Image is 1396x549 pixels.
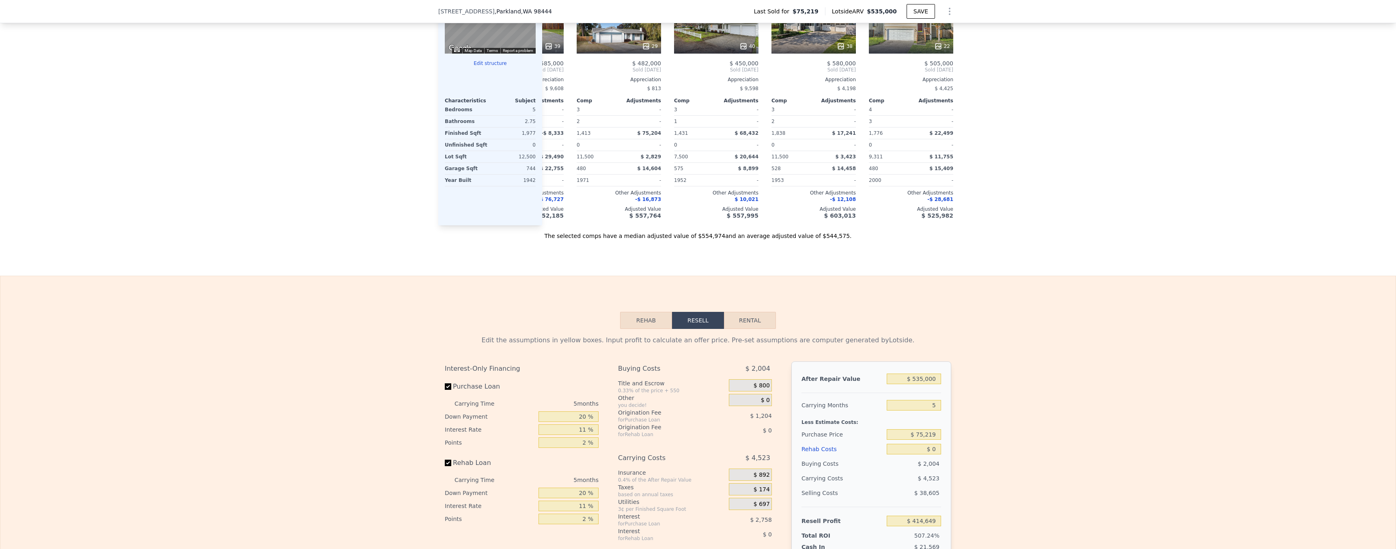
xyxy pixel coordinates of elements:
[801,514,883,528] div: Resell Profit
[577,154,594,160] span: 11,500
[745,451,770,465] span: $ 4,523
[618,379,726,387] div: Title and Escrow
[754,486,770,493] span: $ 174
[941,3,958,19] button: Show Options
[771,116,812,127] div: 2
[521,8,552,15] span: , WA 98444
[445,139,489,151] div: Unfinished Sqft
[739,42,755,50] div: 40
[618,423,709,431] div: Origination Fee
[918,460,939,467] span: $ 2,004
[618,361,709,376] div: Buying Costs
[914,532,939,539] span: 507.24%
[674,166,683,171] span: 575
[836,154,856,160] span: $ 3,423
[618,535,709,542] div: for Rehab Loan
[445,486,535,499] div: Down Payment
[445,423,535,436] div: Interest Rate
[674,107,677,112] span: 3
[635,197,661,202] span: -$ 16,873
[637,130,661,136] span: $ 75,204
[642,42,658,50] div: 29
[618,431,709,438] div: for Rehab Loan
[771,130,785,136] span: 1,838
[771,206,856,212] div: Adjusted Value
[771,190,856,196] div: Other Adjustments
[492,151,536,162] div: 12,500
[927,197,953,202] span: -$ 28,681
[445,151,489,162] div: Lot Sqft
[577,175,617,186] div: 1971
[929,166,953,171] span: $ 15,409
[618,402,726,409] div: you decide!
[869,175,909,186] div: 2000
[801,413,941,427] div: Less Estimate Costs:
[445,116,489,127] div: Bathrooms
[618,498,726,506] div: Utilities
[801,442,883,456] div: Rehab Costs
[763,531,772,538] span: $ 0
[577,97,619,104] div: Comp
[445,175,489,186] div: Year Built
[801,398,883,413] div: Carrying Months
[674,175,715,186] div: 1952
[577,67,661,73] span: Sold [DATE]
[618,477,726,483] div: 0.4% of the After Repair Value
[492,116,536,127] div: 2.75
[490,97,536,104] div: Subject
[629,212,661,219] span: $ 557,764
[815,139,856,151] div: -
[445,128,489,139] div: Finished Sqft
[618,491,726,498] div: based on annual taxes
[735,130,758,136] span: $ 68,432
[718,104,758,115] div: -
[445,361,599,376] div: Interest-Only Financing
[801,486,883,500] div: Selling Costs
[445,460,451,466] input: Rehab Loan
[618,521,709,527] div: for Purchase Loan
[837,86,856,91] span: $ 4,198
[647,86,661,91] span: $ 813
[771,97,814,104] div: Comp
[869,142,872,148] span: 0
[793,7,819,15] span: $75,219
[503,48,533,53] a: Report a problem
[445,436,535,449] div: Points
[632,60,661,67] span: $ 482,000
[750,413,771,419] span: $ 1,204
[935,86,953,91] span: $ 4,425
[801,372,883,386] div: After Repair Value
[618,506,726,512] div: 3¢ per Finished Square Foot
[869,107,872,112] span: 4
[674,154,688,160] span: 7,500
[867,8,897,15] span: $535,000
[922,212,953,219] span: $ 525,982
[447,43,474,54] img: Google
[934,42,950,50] div: 22
[454,48,460,52] button: Keyboard shortcuts
[674,67,758,73] span: Sold [DATE]
[618,409,709,417] div: Origination Fee
[830,197,856,202] span: -$ 12,108
[540,154,564,160] span: $ 29,490
[869,206,953,212] div: Adjusted Value
[763,427,772,434] span: $ 0
[438,7,495,15] span: [STREET_ADDRESS]
[492,175,536,186] div: 1942
[771,142,775,148] span: 0
[913,104,953,115] div: -
[577,130,590,136] span: 1,413
[911,97,953,104] div: Adjustments
[724,312,776,329] button: Rental
[674,190,758,196] div: Other Adjustments
[761,397,770,404] span: $ 0
[735,154,758,160] span: $ 20,644
[577,190,661,196] div: Other Adjustments
[727,212,758,219] span: $ 557,995
[618,469,726,477] div: Insurance
[495,7,552,15] span: , Parkland
[824,212,856,219] span: $ 603,013
[674,116,715,127] div: 1
[521,97,564,104] div: Adjustments
[445,499,535,512] div: Interest Rate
